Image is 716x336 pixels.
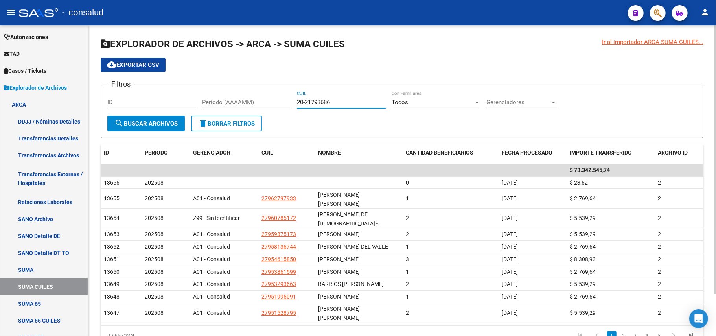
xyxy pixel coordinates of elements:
[486,99,550,106] span: Gerenciadores
[62,4,103,21] span: - consalud
[658,215,661,221] span: 2
[145,294,164,300] span: 202508
[193,231,230,237] span: A01 - Consalud
[145,215,164,221] span: 202508
[658,231,661,237] span: 2
[567,144,655,161] datatable-header-cell: IMPORTE TRANSFERIDO
[193,215,240,221] span: Z99 - Sin Identificar
[406,231,409,237] span: 2
[107,60,116,69] mat-icon: cloud_download
[392,99,408,106] span: Todos
[104,150,109,156] span: ID
[261,256,296,262] span: 27954615850
[502,294,518,300] span: [DATE]
[406,244,409,250] span: 1
[318,306,360,321] span: [PERSON_NAME] [PERSON_NAME]
[406,179,409,186] span: 0
[261,310,296,316] span: 27951528795
[318,244,388,250] span: [PERSON_NAME] DEL VALLE
[193,244,230,250] span: A01 - Consalud
[406,150,473,156] span: CANTIDAD BENEFICIARIOS
[114,120,178,127] span: Buscar Archivos
[502,150,552,156] span: FECHA PROCESADO
[145,244,164,250] span: 202508
[658,269,661,275] span: 2
[145,179,164,186] span: 202508
[190,144,258,161] datatable-header-cell: GERENCIADOR
[318,281,384,287] span: BARRIOS [PERSON_NAME]
[193,269,230,275] span: A01 - Consalud
[658,310,661,316] span: 2
[502,179,518,186] span: [DATE]
[193,256,230,262] span: A01 - Consalud
[318,192,360,207] span: [PERSON_NAME] [PERSON_NAME]
[198,120,255,127] span: Borrar Filtros
[406,310,409,316] span: 2
[193,150,230,156] span: GERENCIADOR
[406,256,409,262] span: 3
[4,50,20,58] span: TAD
[104,231,120,237] span: 13653
[570,294,596,300] span: $ 2.769,64
[145,310,164,316] span: 202508
[502,310,518,316] span: [DATE]
[261,215,296,221] span: 27960785172
[261,244,296,250] span: 27958136744
[193,281,230,287] span: A01 - Consalud
[145,269,164,275] span: 202508
[570,244,596,250] span: $ 2.769,64
[104,310,120,316] span: 13647
[570,179,588,186] span: $ 23,62
[145,195,164,201] span: 202508
[193,294,230,300] span: A01 - Consalud
[101,58,166,72] button: Exportar CSV
[114,118,124,128] mat-icon: search
[145,281,164,287] span: 202508
[406,195,409,201] span: 1
[104,179,120,186] span: 13656
[318,269,360,275] span: [PERSON_NAME]
[570,256,596,262] span: $ 8.308,93
[570,167,610,173] span: $ 73.342.545,74
[570,231,596,237] span: $ 5.539,29
[142,144,190,161] datatable-header-cell: PERÍODO
[107,116,185,131] button: Buscar Archivos
[570,215,596,221] span: $ 5.539,29
[502,195,518,201] span: [DATE]
[502,231,518,237] span: [DATE]
[4,33,48,41] span: Autorizaciones
[261,195,296,201] span: 27962797933
[104,256,120,262] span: 13651
[104,281,120,287] span: 13649
[193,310,230,316] span: A01 - Consalud
[104,215,120,221] span: 13654
[318,294,360,300] span: [PERSON_NAME]
[570,195,596,201] span: $ 2.769,64
[502,215,518,221] span: [DATE]
[502,256,518,262] span: [DATE]
[658,244,661,250] span: 2
[101,144,142,161] datatable-header-cell: ID
[658,195,661,201] span: 2
[318,150,341,156] span: NOMBRE
[101,39,345,50] span: EXPLORADOR DE ARCHIVOS -> ARCA -> SUMA CUILES
[104,269,120,275] span: 13650
[104,195,120,201] span: 13655
[104,244,120,250] span: 13652
[318,256,360,262] span: [PERSON_NAME]
[4,66,46,75] span: Casos / Tickets
[700,7,710,17] mat-icon: person
[198,118,208,128] mat-icon: delete
[602,38,703,46] div: Ir al importador ARCA SUMA CUILES...
[315,144,403,161] datatable-header-cell: NOMBRE
[570,310,596,316] span: $ 5.539,29
[107,79,134,90] h3: Filtros
[689,309,708,328] div: Open Intercom Messenger
[406,215,409,221] span: 2
[570,269,596,275] span: $ 2.769,64
[502,244,518,250] span: [DATE]
[261,269,296,275] span: 27953861599
[261,150,273,156] span: CUIL
[191,116,262,131] button: Borrar Filtros
[499,144,567,161] datatable-header-cell: FECHA PROCESADO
